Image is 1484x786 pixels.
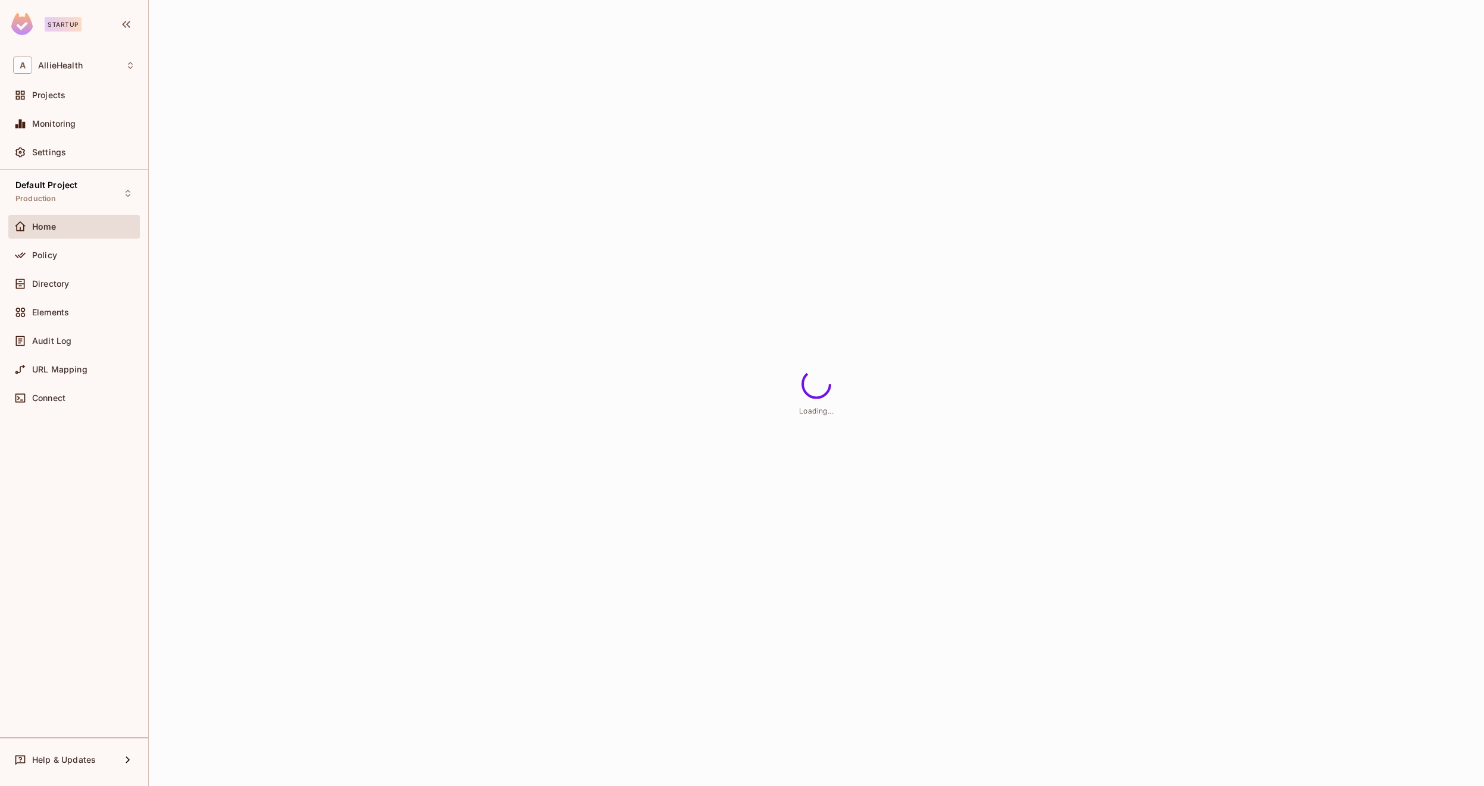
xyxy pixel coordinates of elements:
span: Help & Updates [32,755,96,765]
span: Loading... [799,406,834,415]
span: Connect [32,393,65,403]
span: Directory [32,279,69,289]
img: SReyMgAAAABJRU5ErkJggg== [11,13,33,35]
span: Home [32,222,57,231]
span: Elements [32,308,69,317]
span: Monitoring [32,119,76,129]
span: Audit Log [32,336,71,346]
span: URL Mapping [32,365,87,374]
div: Startup [45,17,82,32]
span: A [13,57,32,74]
span: Production [15,194,57,203]
span: Default Project [15,180,77,190]
span: Settings [32,148,66,157]
span: Workspace: AllieHealth [38,61,83,70]
span: Projects [32,90,65,100]
span: Policy [32,250,57,260]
